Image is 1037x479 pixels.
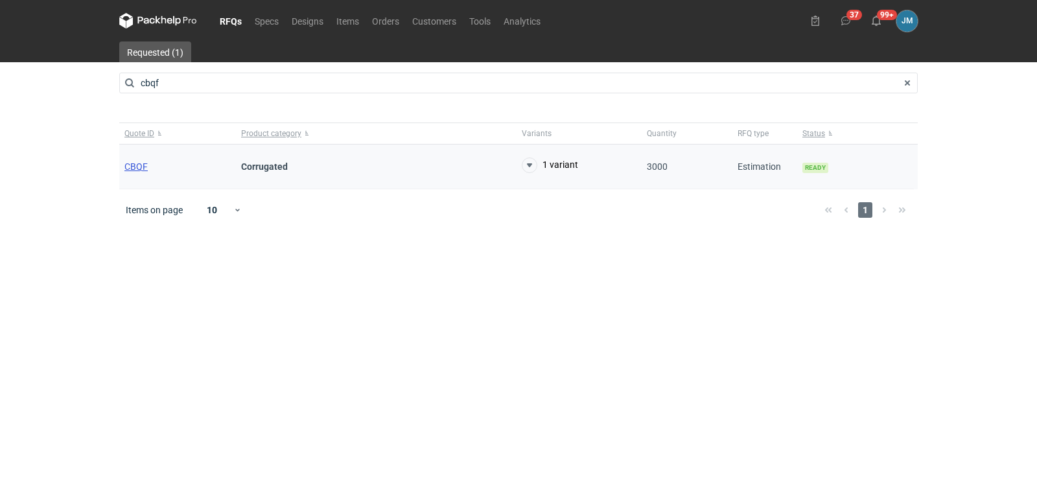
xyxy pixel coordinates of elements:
[497,13,547,29] a: Analytics
[732,145,797,189] div: Estimation
[802,163,828,173] span: Ready
[191,201,233,219] div: 10
[896,10,918,32] div: Joanna Myślak
[858,202,872,218] span: 1
[522,128,552,139] span: Variants
[119,13,197,29] svg: Packhelp Pro
[802,128,825,139] span: Status
[241,161,288,172] strong: Corrugated
[124,128,154,139] span: Quote ID
[522,158,578,173] button: 1 variant
[366,13,406,29] a: Orders
[797,123,914,144] button: Status
[236,123,517,144] button: Product category
[241,128,301,139] span: Product category
[213,13,248,29] a: RFQs
[835,10,856,31] button: 37
[738,128,769,139] span: RFQ type
[285,13,330,29] a: Designs
[647,161,668,172] span: 3000
[866,10,887,31] button: 99+
[119,123,236,144] button: Quote ID
[124,161,148,172] a: CBQF
[330,13,366,29] a: Items
[126,204,183,216] span: Items on page
[463,13,497,29] a: Tools
[406,13,463,29] a: Customers
[119,41,191,62] a: Requested (1)
[647,128,677,139] span: Quantity
[896,10,918,32] button: JM
[248,13,285,29] a: Specs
